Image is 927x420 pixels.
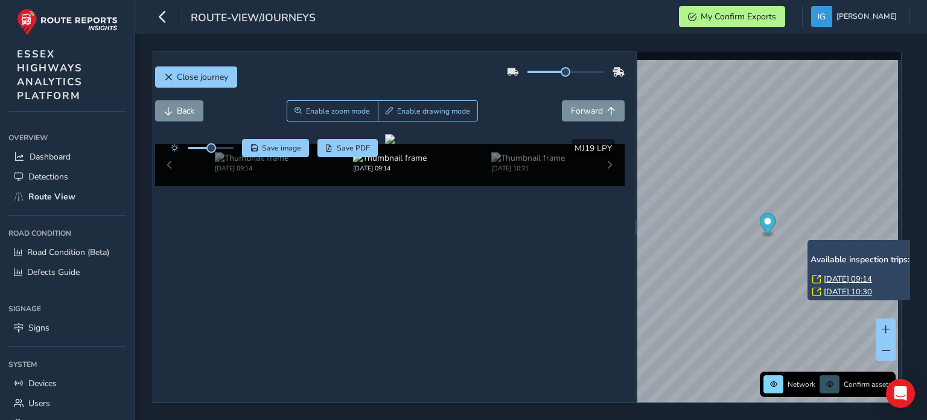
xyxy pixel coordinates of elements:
[155,66,237,88] button: Close journey
[262,143,301,153] span: Save image
[177,105,194,117] span: Back
[679,6,785,27] button: My Confirm Exports
[8,318,126,338] a: Signs
[155,100,203,121] button: Back
[8,224,126,242] div: Road Condition
[571,105,603,117] span: Forward
[8,242,126,262] a: Road Condition (Beta)
[562,100,625,121] button: Forward
[491,164,565,173] div: [DATE] 10:31
[8,373,126,393] a: Devices
[353,164,427,173] div: [DATE] 09:14
[353,152,427,164] img: Thumbnail frame
[177,71,228,83] span: Close journey
[701,11,776,22] span: My Confirm Exports
[824,274,872,285] a: [DATE] 09:14
[28,322,49,334] span: Signs
[8,300,126,318] div: Signage
[8,167,126,187] a: Detections
[27,267,80,278] span: Defects Guide
[28,191,75,202] span: Route View
[242,139,309,157] button: Save
[337,143,370,153] span: Save PDF
[378,100,479,121] button: Draw
[760,213,776,238] div: Map marker
[17,47,83,103] span: ESSEX HIGHWAYS ANALYTICS PLATFORM
[215,164,288,173] div: [DATE] 09:14
[28,398,50,409] span: Users
[8,262,126,282] a: Defects Guide
[287,100,378,121] button: Zoom
[575,143,612,154] span: MJ19 LPY
[886,379,915,408] div: Open Intercom Messenger
[17,8,118,36] img: rr logo
[397,106,470,116] span: Enable drawing mode
[811,255,925,265] h6: Available inspection trips:
[215,152,288,164] img: Thumbnail frame
[836,6,897,27] span: [PERSON_NAME]
[491,152,565,164] img: Thumbnail frame
[824,286,872,297] a: [DATE] 10:30
[30,151,71,163] span: Dashboard
[317,139,378,157] button: PDF
[8,187,126,207] a: Route View
[8,355,126,373] div: System
[28,171,68,183] span: Detections
[191,10,316,27] span: route-view/journeys
[844,380,892,389] span: Confirm assets
[8,129,126,147] div: Overview
[811,6,901,27] button: [PERSON_NAME]
[788,380,815,389] span: Network
[27,247,109,258] span: Road Condition (Beta)
[28,378,57,389] span: Devices
[811,6,832,27] img: diamond-layout
[8,393,126,413] a: Users
[8,147,126,167] a: Dashboard
[306,106,370,116] span: Enable zoom mode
